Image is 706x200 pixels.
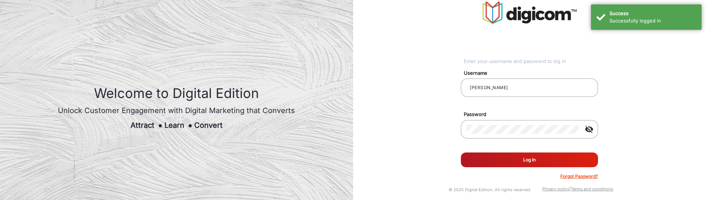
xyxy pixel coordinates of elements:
[158,121,163,130] span: ●
[467,83,592,92] input: Your username
[58,120,295,131] div: Attract Learn Convert
[560,173,598,180] p: Forgot Password?
[464,58,598,65] div: Enter your username and password to log in
[188,121,192,130] span: ●
[58,85,295,101] h1: Welcome to Digital Edition
[483,1,577,24] img: vmg-logo
[461,152,598,167] button: Log In
[609,17,696,25] div: Successfully logged in
[449,187,531,192] small: © 2025 Digital Edition. All rights reserved.
[542,186,569,192] a: Privacy policy
[569,186,571,192] a: |
[58,105,295,116] div: Unlock Customer Engagement with Digital Marketing that Converts
[571,186,613,192] a: Terms and conditions
[609,10,696,17] div: Success
[458,70,606,77] mat-label: Username
[458,111,606,118] mat-label: Password
[580,125,598,134] mat-icon: visibility_off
